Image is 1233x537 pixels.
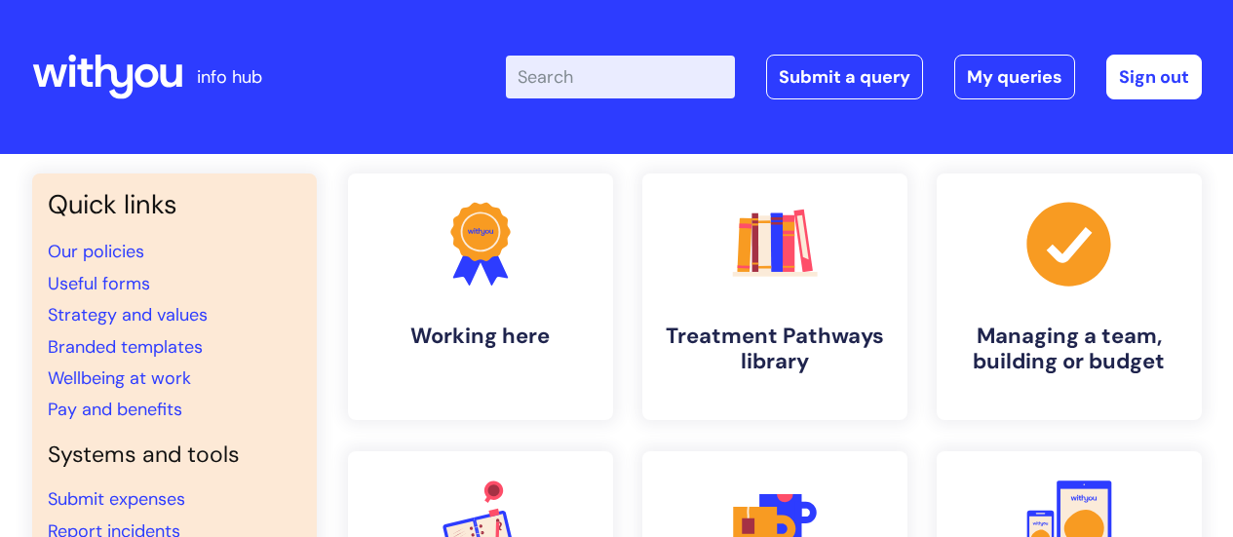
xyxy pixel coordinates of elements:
h4: Treatment Pathways library [658,324,892,375]
a: Strategy and values [48,303,208,326]
p: info hub [197,61,262,93]
a: Useful forms [48,272,150,295]
a: Treatment Pathways library [642,173,907,420]
a: Sign out [1106,55,1202,99]
h4: Managing a team, building or budget [952,324,1186,375]
h4: Systems and tools [48,441,301,469]
input: Search [506,56,735,98]
a: Branded templates [48,335,203,359]
h4: Working here [364,324,597,349]
a: Managing a team, building or budget [937,173,1202,420]
a: Submit a query [766,55,923,99]
h3: Quick links [48,189,301,220]
a: Working here [348,173,613,420]
div: | - [506,55,1202,99]
a: Submit expenses [48,487,185,511]
a: Wellbeing at work [48,366,191,390]
a: Our policies [48,240,144,263]
a: Pay and benefits [48,398,182,421]
a: My queries [954,55,1075,99]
